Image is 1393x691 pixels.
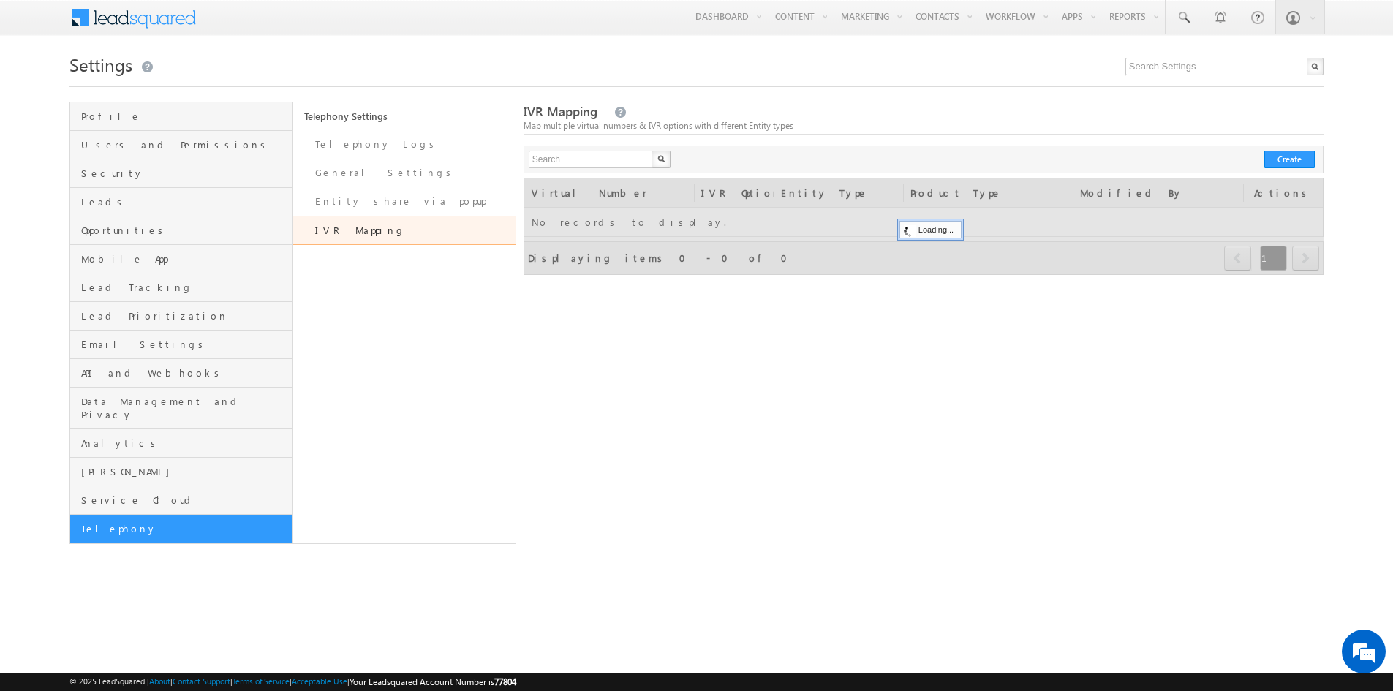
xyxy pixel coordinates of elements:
a: Security [70,159,292,188]
a: Contact Support [173,676,230,686]
a: Mobile App [70,245,292,273]
a: Profile [70,102,292,131]
div: Map multiple virtual numbers & IVR options with different Entity types [524,119,1324,132]
a: Data Management and Privacy [70,388,292,429]
a: Analytics [70,429,292,458]
a: IVR Mapping [293,216,516,245]
span: Lead Prioritization [81,309,288,322]
span: Lead Tracking [81,281,288,294]
a: General Settings [293,159,516,187]
span: 77804 [494,676,516,687]
a: [PERSON_NAME] [70,458,292,486]
a: Lead Tracking [70,273,292,302]
div: Loading... [899,221,962,238]
span: Settings [69,53,132,76]
a: Telephony Logs [293,130,516,159]
a: Terms of Service [233,676,290,686]
a: Acceptable Use [292,676,347,686]
a: Telephony Settings [293,102,516,130]
a: Telephony [70,515,292,543]
input: Search Settings [1125,58,1324,75]
button: Create [1264,151,1315,168]
span: Your Leadsquared Account Number is [350,676,516,687]
span: Opportunities [81,224,288,237]
span: IVR Mapping [524,103,597,120]
a: Email Settings [70,331,292,359]
span: Service Cloud [81,494,288,507]
span: Users and Permissions [81,138,288,151]
span: Data Management and Privacy [81,395,288,421]
span: [PERSON_NAME] [81,465,288,478]
span: Telephony [81,522,288,535]
a: Entity share via popup [293,187,516,216]
span: API and Webhooks [81,366,288,380]
span: Email Settings [81,338,288,351]
a: Users and Permissions [70,131,292,159]
a: API and Webhooks [70,359,292,388]
span: Profile [81,110,288,123]
span: Mobile App [81,252,288,265]
span: © 2025 LeadSquared | | | | | [69,675,516,689]
a: About [149,676,170,686]
span: Leads [81,195,288,208]
a: Service Cloud [70,486,292,515]
a: Lead Prioritization [70,302,292,331]
a: Opportunities [70,216,292,245]
span: Security [81,167,288,180]
img: Search [657,155,665,162]
span: Analytics [81,437,288,450]
a: Leads [70,188,292,216]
